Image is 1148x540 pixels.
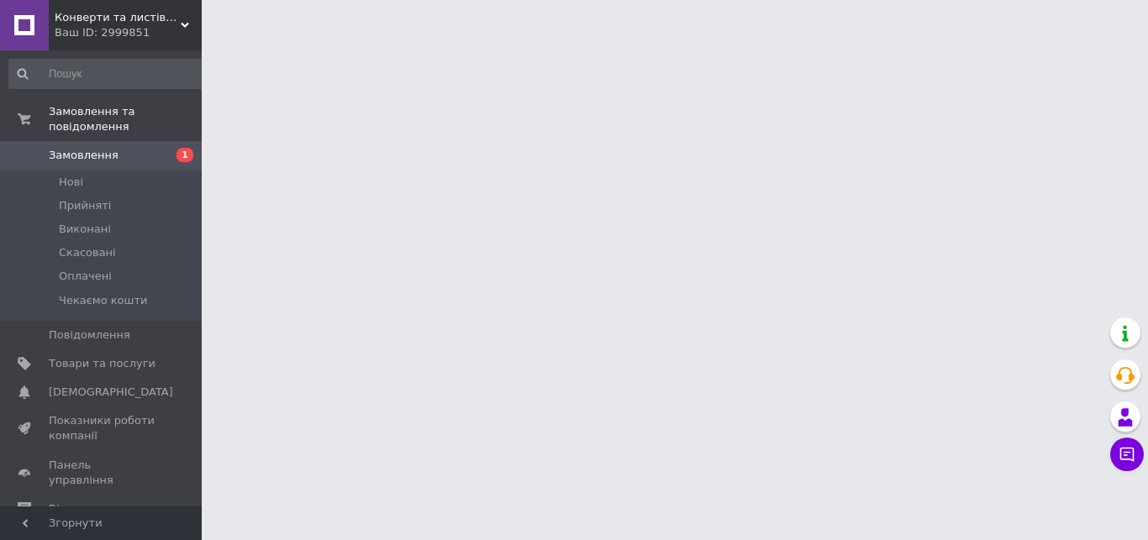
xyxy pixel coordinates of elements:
[8,59,208,89] input: Пошук
[59,269,112,284] span: Оплачені
[59,245,116,260] span: Скасовані
[59,222,111,237] span: Виконані
[59,198,111,213] span: Прийняті
[1110,438,1144,471] button: Чат з покупцем
[55,25,202,40] div: Ваш ID: 2999851
[49,413,155,443] span: Показники роботи компанії
[59,293,147,308] span: Чекаємо кошти
[49,458,155,488] span: Панель управління
[59,175,83,190] span: Нові
[49,385,173,400] span: [DEMOGRAPHIC_DATA]
[49,356,155,371] span: Товари та послуги
[49,501,92,516] span: Відгуки
[49,104,202,134] span: Замовлення та повідомлення
[49,148,118,163] span: Замовлення
[49,328,130,343] span: Повідомлення
[55,10,181,25] span: Конверти та листівки гуртом від виробника.
[176,148,193,162] span: 1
